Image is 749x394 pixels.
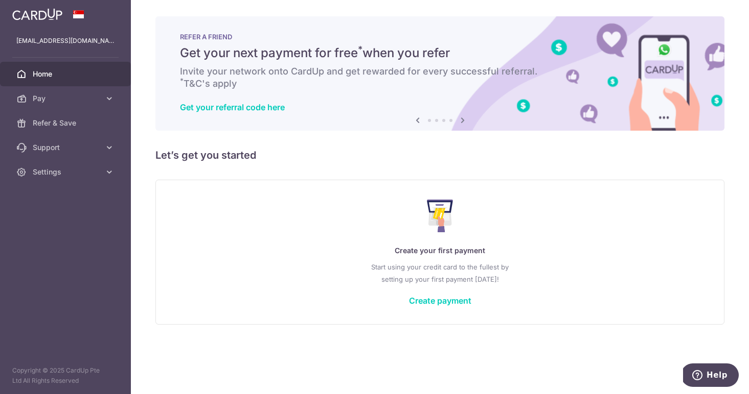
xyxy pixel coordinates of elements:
[180,45,700,61] h5: Get your next payment for free when you refer
[33,167,100,177] span: Settings
[33,93,100,104] span: Pay
[12,8,62,20] img: CardUp
[180,33,700,41] p: REFER A FRIEND
[683,363,739,389] iframe: Opens a widget where you can find more information
[33,118,100,128] span: Refer & Save
[176,261,703,285] p: Start using your credit card to the fullest by setting up your first payment [DATE]!
[155,16,724,131] img: RAF banner
[33,142,100,153] span: Support
[155,147,724,163] h5: Let’s get you started
[16,36,115,46] p: [EMAIL_ADDRESS][DOMAIN_NAME]
[176,244,703,257] p: Create your first payment
[427,200,453,232] img: Make Payment
[180,102,285,112] a: Get your referral code here
[409,295,471,306] a: Create payment
[33,69,100,79] span: Home
[180,65,700,90] h6: Invite your network onto CardUp and get rewarded for every successful referral. T&C's apply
